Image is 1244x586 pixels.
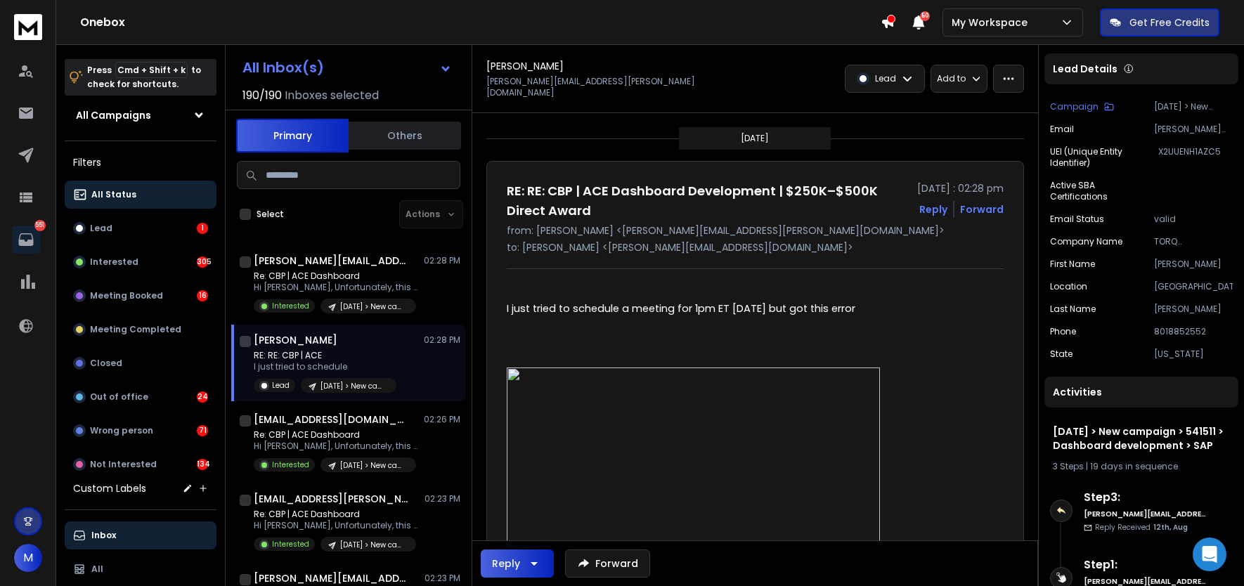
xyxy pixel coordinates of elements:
[65,214,216,242] button: Lead1
[254,441,422,452] p: Hi [PERSON_NAME], Unfortunately, this one has
[73,481,146,495] h3: Custom Labels
[1053,460,1084,472] span: 3 Steps
[65,181,216,209] button: All Status
[90,223,112,234] p: Lead
[254,350,396,361] p: RE: RE: CBP | ACE
[917,181,1004,195] p: [DATE] : 02:28 pm
[254,361,396,372] p: I just tried to schedule
[320,381,388,391] p: [DATE] > New campaign > 541511 > Dashboard development > SAP
[197,256,208,268] div: 305
[254,412,408,427] h1: [EMAIL_ADDRESS][DOMAIN_NAME]
[254,271,422,282] p: Re: CBP | ACE Dashboard
[1154,259,1233,270] p: [PERSON_NAME]
[197,391,208,403] div: 24
[65,450,216,478] button: Not Interested134
[90,425,153,436] p: Wrong person
[340,301,408,312] p: [DATE] > New campaign > 541511 > Dashboard development > SAP
[34,220,46,231] p: 551
[90,358,122,369] p: Closed
[424,334,460,346] p: 02:28 PM
[1050,236,1122,247] p: Company Name
[424,255,460,266] p: 02:28 PM
[1050,101,1099,112] p: Campaign
[254,282,422,293] p: Hi [PERSON_NAME], Unfortunately, this one has
[486,76,751,98] p: [PERSON_NAME][EMAIL_ADDRESS][PERSON_NAME][DOMAIN_NAME]
[80,14,881,31] h1: Onebox
[481,549,554,578] button: Reply
[507,240,1004,254] p: to: [PERSON_NAME] <[PERSON_NAME][EMAIL_ADDRESS][DOMAIN_NAME]>
[1154,304,1233,315] p: [PERSON_NAME]
[1095,522,1188,533] p: Reply Received
[87,63,201,91] p: Press to check for shortcuts.
[1154,326,1233,337] p: 8018852552
[90,324,181,335] p: Meeting Completed
[875,73,896,84] p: Lead
[91,564,103,575] p: All
[254,333,337,347] h1: [PERSON_NAME]
[1084,509,1207,519] h6: [PERSON_NAME][EMAIL_ADDRESS][DOMAIN_NAME]
[65,521,216,549] button: Inbox
[1090,460,1178,472] span: 19 days in sequence
[565,549,650,578] button: Forward
[90,459,157,470] p: Not Interested
[507,223,1004,237] p: from: [PERSON_NAME] <[PERSON_NAME][EMAIL_ADDRESS][PERSON_NAME][DOMAIN_NAME]>
[236,119,349,152] button: Primary
[425,573,460,584] p: 02:23 PM
[1084,556,1207,573] h6: Step 1 :
[1050,304,1096,315] p: Last Name
[1050,326,1076,337] p: Phone
[1050,180,1155,202] p: Active SBA certifications
[90,391,148,403] p: Out of office
[272,380,290,391] p: Lead
[1050,259,1095,270] p: First Name
[254,492,408,506] h1: [EMAIL_ADDRESS][PERSON_NAME][DOMAIN_NAME]
[90,290,163,301] p: Meeting Booked
[1084,489,1207,506] h6: Step 3 :
[254,254,408,268] h1: [PERSON_NAME][EMAIL_ADDRESS][DOMAIN_NAME]
[1154,349,1233,360] p: [US_STATE]
[76,108,151,122] h1: All Campaigns
[919,202,947,216] button: Reply
[115,62,188,78] span: Cmd + Shift + k
[65,349,216,377] button: Closed
[65,282,216,310] button: Meeting Booked16
[242,60,324,74] h1: All Inbox(s)
[952,15,1033,30] p: My Workspace
[741,133,769,144] p: [DATE]
[65,383,216,411] button: Out of office24
[1053,424,1230,452] h1: [DATE] > New campaign > 541511 > Dashboard development > SAP
[1154,214,1233,225] p: valid
[197,223,208,234] div: 1
[349,120,461,151] button: Others
[1050,101,1114,112] button: Campaign
[507,301,855,315] span: I just tried to schedule a meeting for 1pm ET [DATE] but got this error
[507,181,909,221] h1: RE: RE: CBP | ACE Dashboard Development | $250K–$500K Direct Award
[1050,281,1087,292] p: location
[1129,15,1210,30] p: Get Free Credits
[65,417,216,445] button: Wrong person71
[1053,461,1230,472] div: |
[231,53,463,82] button: All Inbox(s)
[65,101,216,129] button: All Campaigns
[1153,522,1188,533] span: 12th, Aug
[1044,377,1238,408] div: Activities
[920,11,930,21] span: 50
[937,73,966,84] p: Add to
[12,226,40,254] a: 551
[492,556,520,571] div: Reply
[197,459,208,470] div: 134
[65,152,216,172] h3: Filters
[65,315,216,344] button: Meeting Completed
[14,14,42,40] img: logo
[285,87,379,104] h3: Inboxes selected
[91,189,136,200] p: All Status
[1154,236,1233,247] p: TORQ TECHNOLOGIES, INC.
[14,544,42,572] button: M
[257,209,284,220] label: Select
[960,202,1004,216] div: Forward
[254,520,422,531] p: Hi [PERSON_NAME], Unfortunately, this one has
[1154,101,1233,112] p: [DATE] > New campaign > 541511 > Dashboard development > SAP
[242,87,282,104] span: 190 / 190
[197,425,208,436] div: 71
